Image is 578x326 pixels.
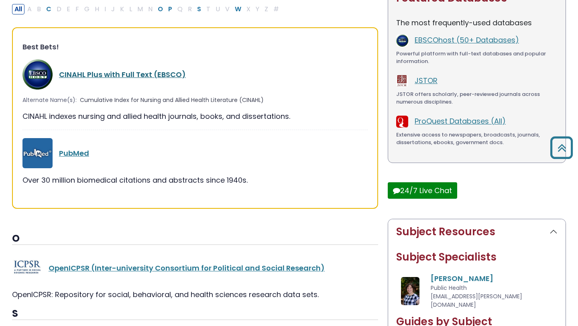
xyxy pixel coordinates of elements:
button: Filter Results O [155,4,165,14]
button: All [12,4,24,14]
button: Subject Resources [388,219,566,244]
h3: O [12,233,378,245]
span: Alternate Name(s): [22,96,77,104]
div: CINAHL indexes nursing and allied health journals, books, and dissertations. [22,111,368,122]
span: Public Health [431,284,467,292]
a: CINAHL Plus with Full Text (EBSCO) [59,69,186,79]
img: Amanda Matthysse [401,277,420,305]
span: Cumulative Index for Nursing and Allied Health Literature (CINAHL) [80,96,264,104]
a: PubMed [59,148,89,158]
div: Powerful platform with full-text databases and popular information. [396,50,558,65]
a: OpenICPSR (Inter-university Consortium for Political and Social Research) [49,263,325,273]
a: Back to Top [547,140,576,155]
button: Filter Results C [44,4,54,14]
h3: S [12,308,378,320]
a: EBSCOhost (50+ Databases) [415,35,519,45]
a: [PERSON_NAME] [431,273,493,283]
div: Alpha-list to filter by first letter of database name [12,4,282,14]
a: ProQuest Databases (All) [415,116,506,126]
button: Filter Results P [166,4,175,14]
div: JSTOR offers scholarly, peer-reviewed journals across numerous disciplines. [396,90,558,106]
div: OpenICPSR: Repository for social, behavioral, and health sciences research data sets. [12,289,378,300]
button: 24/7 Live Chat [388,182,457,199]
button: Filter Results W [232,4,244,14]
h2: Subject Specialists [396,251,558,263]
h3: Best Bets! [22,43,368,51]
a: JSTOR [415,75,438,86]
span: [EMAIL_ADDRESS][PERSON_NAME][DOMAIN_NAME] [431,292,522,309]
p: The most frequently-used databases [396,17,558,28]
div: Extensive access to newspapers, broadcasts, journals, dissertations, ebooks, government docs. [396,131,558,147]
div: Over 30 million biomedical citations and abstracts since 1940s. [22,175,368,185]
button: Filter Results S [195,4,204,14]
